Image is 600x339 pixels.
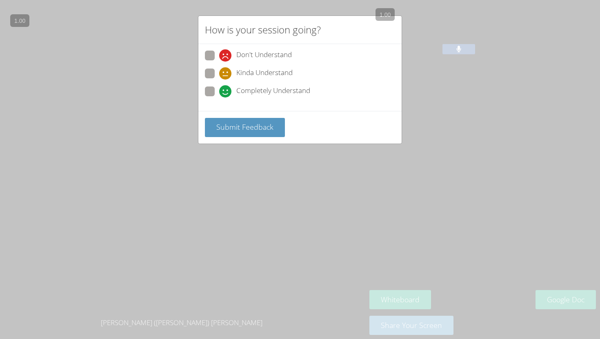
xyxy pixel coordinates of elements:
[236,67,293,80] span: Kinda Understand
[216,122,273,132] span: Submit Feedback
[236,49,292,62] span: Don't Understand
[205,118,285,137] button: Submit Feedback
[205,22,321,37] h2: How is your session going?
[236,85,310,97] span: Completely Understand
